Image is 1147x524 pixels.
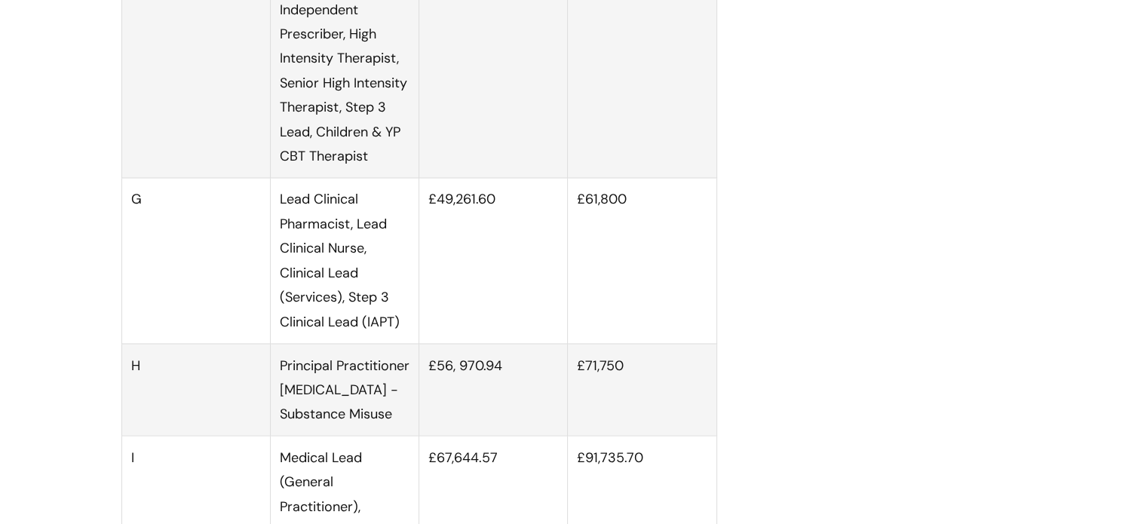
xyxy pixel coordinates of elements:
[568,178,716,343] td: £61,800
[270,178,419,343] td: Lead Clinical Pharmacist, Lead Clinical Nurse, Clinical Lead (Services), Step 3 Clinical Lead (IAPT)
[270,343,419,435] td: Principal Practitioner [MEDICAL_DATA] - Substance Misuse
[419,178,568,343] td: £49,261.60
[419,343,568,435] td: £56, 970.94
[568,343,716,435] td: £71,750
[121,343,270,435] td: H
[121,178,270,343] td: G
